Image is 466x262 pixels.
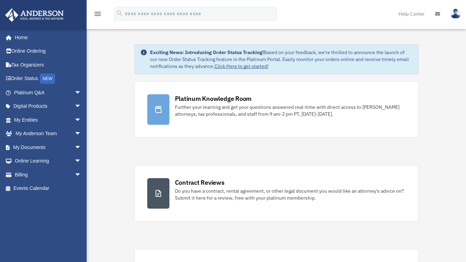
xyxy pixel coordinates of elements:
[74,99,88,114] span: arrow_drop_down
[214,63,269,69] a: Click Here to get started!
[74,127,88,141] span: arrow_drop_down
[40,73,55,84] div: NEW
[134,81,419,138] a: Platinum Knowledge Room Further your learning and get your questions answered real-time with dire...
[5,72,92,86] a: Order StatusNEW
[5,182,92,195] a: Events Calendar
[5,58,92,72] a: Tax Organizers
[94,12,102,18] a: menu
[450,9,461,19] img: User Pic
[175,187,406,201] div: Do you have a contract, rental agreement, or other legal document you would like an attorney's ad...
[74,86,88,100] span: arrow_drop_down
[175,178,225,187] div: Contract Reviews
[74,113,88,127] span: arrow_drop_down
[5,99,92,113] a: Digital Productsarrow_drop_down
[116,9,123,17] i: search
[5,127,92,141] a: My Anderson Teamarrow_drop_down
[175,94,252,103] div: Platinum Knowledge Room
[5,168,92,182] a: Billingarrow_drop_down
[94,10,102,18] i: menu
[74,140,88,155] span: arrow_drop_down
[150,49,264,55] strong: Exciting News: Introducing Order Status Tracking!
[175,104,406,117] div: Further your learning and get your questions answered real-time with direct access to [PERSON_NAM...
[3,8,66,22] img: Anderson Advisors Platinum Portal
[134,165,419,221] a: Contract Reviews Do you have a contract, rental agreement, or other legal document you would like...
[5,44,92,58] a: Online Ordering
[5,113,92,127] a: My Entitiesarrow_drop_down
[74,168,88,182] span: arrow_drop_down
[5,30,88,44] a: Home
[74,154,88,168] span: arrow_drop_down
[150,49,413,70] div: Based on your feedback, we're thrilled to announce the launch of our new Order Status Tracking fe...
[5,154,92,168] a: Online Learningarrow_drop_down
[5,86,92,99] a: Platinum Q&Aarrow_drop_down
[5,140,92,154] a: My Documentsarrow_drop_down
